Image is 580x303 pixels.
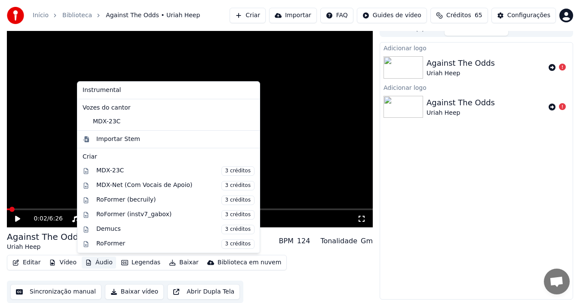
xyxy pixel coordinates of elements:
button: Abrir Dupla Tela [167,284,240,300]
div: Against The Odds [7,231,83,243]
span: 3 créditos [221,225,255,234]
button: Importar [269,8,317,23]
span: Against The Odds • Uriah Heep [106,11,200,20]
span: 6:26 [49,214,63,223]
span: 3 créditos [221,239,255,249]
button: Sincronização manual [10,284,101,300]
div: Against The Odds [427,57,495,69]
div: Uriah Heep [7,243,83,251]
a: Início [33,11,49,20]
button: Editar [9,257,44,269]
div: MDX-23C [96,166,255,176]
button: Legendas [118,257,164,269]
button: Criar [230,8,266,23]
span: 65 [475,11,482,20]
span: Créditos [446,11,471,20]
button: Baixar vídeo [105,284,164,300]
div: RoFormer (instv7_gabox) [96,210,255,220]
div: Uriah Heep [427,69,495,78]
div: Demucs [96,225,255,234]
div: RoFormer (becruily) [96,196,255,205]
div: Uriah Heep [427,109,495,117]
div: Gm [361,236,373,246]
div: Adicionar logo [380,43,573,53]
span: 3 créditos [221,181,255,190]
nav: breadcrumb [33,11,200,20]
a: Biblioteca [62,11,92,20]
div: / [34,214,54,223]
button: Créditos65 [430,8,488,23]
button: Configurações [491,8,556,23]
button: Vídeo [46,257,80,269]
span: 3 créditos [221,196,255,205]
span: 0:02 [34,214,47,223]
div: 124 [297,236,310,246]
div: Biblioteca em nuvem [218,258,282,267]
span: 3 créditos [221,210,255,220]
div: Importar Stem [96,135,140,144]
div: Tonalidade [320,236,357,246]
div: RoFormer [96,239,255,249]
div: BPM [279,236,293,246]
div: MDX-Net (Com Vocais de Apoio) [96,181,255,190]
div: Instrumental [79,83,258,97]
span: 3 créditos [221,166,255,176]
div: Against The Odds [427,97,495,109]
div: Configurações [507,11,550,20]
button: Guides de vídeo [357,8,427,23]
button: Baixar [166,257,202,269]
button: Áudio [82,257,116,269]
div: Adicionar logo [380,82,573,92]
div: Bate-papo aberto [544,269,570,294]
div: Vozes do cantor [79,101,258,115]
img: youka [7,7,24,24]
button: FAQ [320,8,353,23]
div: MDX-23C [79,115,245,129]
div: Criar [83,153,255,161]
